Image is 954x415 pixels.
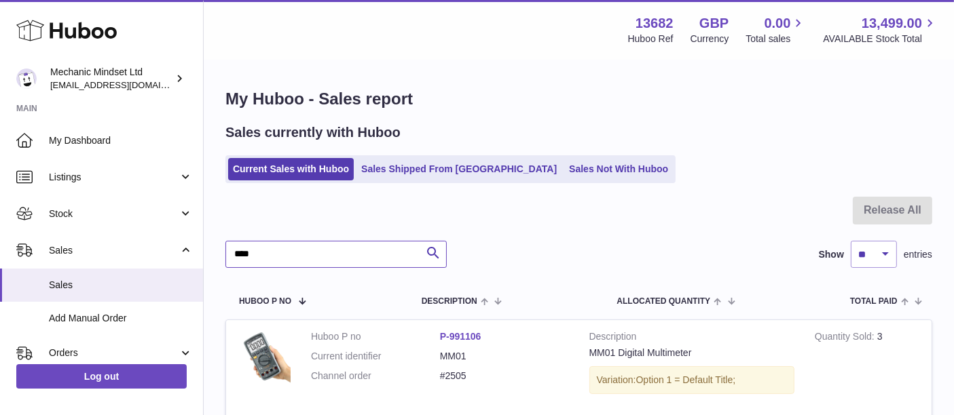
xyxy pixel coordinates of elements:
[49,279,193,292] span: Sales
[225,88,932,110] h1: My Huboo - Sales report
[862,14,922,33] span: 13,499.00
[904,248,932,261] span: entries
[16,68,37,89] img: internalAdmin-13682@internal.huboo.com
[691,33,729,45] div: Currency
[823,33,938,45] span: AVAILABLE Stock Total
[440,370,569,382] dd: #2505
[49,134,193,147] span: My Dashboard
[589,366,794,394] div: Variation:
[636,14,674,33] strong: 13682
[49,207,179,220] span: Stock
[422,297,477,306] span: Description
[50,66,172,92] div: Mechanic Mindset Ltd
[50,79,200,90] span: [EMAIL_ADDRESS][DOMAIN_NAME]
[765,14,791,33] span: 0.00
[636,374,736,385] span: Option 1 = Default Title;
[49,347,179,359] span: Orders
[228,158,354,180] a: Current Sales with Huboo
[311,370,440,382] dt: Channel order
[589,347,794,359] div: MM01 Digital Multimeter
[311,350,440,363] dt: Current identifier
[699,14,729,33] strong: GBP
[564,158,673,180] a: Sales Not With Huboo
[356,158,562,180] a: Sales Shipped From [GEOGRAPHIC_DATA]
[239,297,291,306] span: Huboo P no
[440,350,569,363] dd: MM01
[628,33,674,45] div: Huboo Ref
[49,171,179,184] span: Listings
[311,330,440,343] dt: Huboo P no
[16,364,187,389] a: Log out
[225,123,401,142] h2: Sales currently with Huboo
[49,312,193,325] span: Add Manual Order
[819,248,844,261] label: Show
[746,14,806,45] a: 0.00 Total sales
[746,33,806,45] span: Total sales
[236,330,291,384] img: 2bf8d3b526ee97a4a226be29e1bef8e4.jpg
[49,244,179,257] span: Sales
[589,330,794,347] strong: Description
[823,14,938,45] a: 13,499.00 AVAILABLE Stock Total
[815,331,877,345] strong: Quantity Sold
[805,320,932,411] td: 3
[617,297,710,306] span: ALLOCATED Quantity
[440,331,481,342] a: P-991106
[850,297,898,306] span: Total paid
